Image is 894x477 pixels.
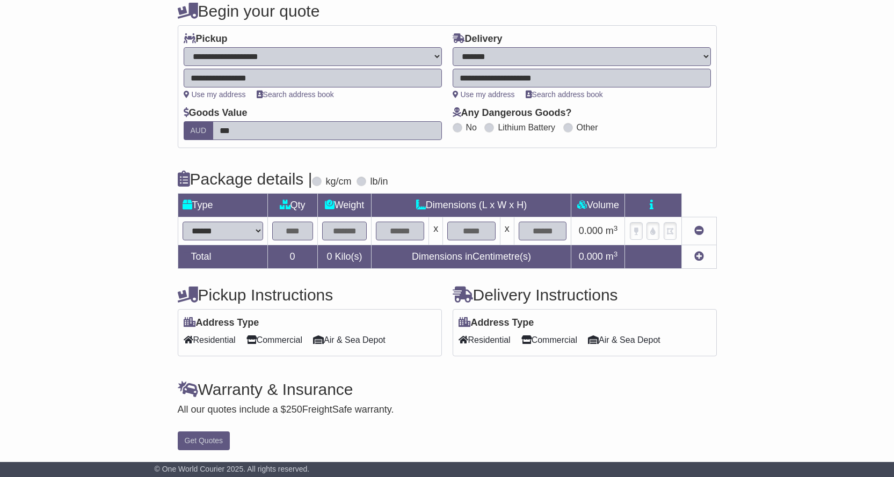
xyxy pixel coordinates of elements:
span: © One World Courier 2025. All rights reserved. [155,465,310,473]
span: Air & Sea Depot [313,332,386,348]
a: Use my address [453,90,515,99]
span: 0.000 [579,225,603,236]
label: Address Type [459,317,534,329]
a: Remove this item [694,225,704,236]
span: m [606,225,618,236]
span: Residential [459,332,511,348]
h4: Delivery Instructions [453,286,717,304]
div: All our quotes include a $ FreightSafe warranty. [178,404,717,416]
label: AUD [184,121,214,140]
td: Qty [267,194,317,217]
label: lb/in [370,176,388,188]
h4: Pickup Instructions [178,286,442,304]
a: Search address book [257,90,334,99]
td: Total [178,245,267,269]
h4: Begin your quote [178,2,717,20]
span: 0.000 [579,251,603,262]
label: Lithium Battery [498,122,555,133]
sup: 3 [614,224,618,232]
span: Air & Sea Depot [588,332,660,348]
a: Use my address [184,90,246,99]
a: Add new item [694,251,704,262]
td: 0 [267,245,317,269]
span: 0 [326,251,332,262]
h4: Warranty & Insurance [178,380,717,398]
td: Volume [571,194,625,217]
span: Residential [184,332,236,348]
td: x [500,217,514,245]
td: Kilo(s) [317,245,372,269]
span: m [606,251,618,262]
td: Dimensions (L x W x H) [372,194,571,217]
label: Address Type [184,317,259,329]
a: Search address book [526,90,603,99]
td: Weight [317,194,372,217]
td: x [429,217,443,245]
td: Dimensions in Centimetre(s) [372,245,571,269]
label: Any Dangerous Goods? [453,107,572,119]
label: Goods Value [184,107,248,119]
label: No [466,122,477,133]
button: Get Quotes [178,431,230,450]
td: Type [178,194,267,217]
h4: Package details | [178,170,312,188]
span: Commercial [246,332,302,348]
label: Other [577,122,598,133]
label: Delivery [453,33,503,45]
span: Commercial [521,332,577,348]
label: kg/cm [325,176,351,188]
sup: 3 [614,250,618,258]
label: Pickup [184,33,228,45]
span: 250 [286,404,302,415]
